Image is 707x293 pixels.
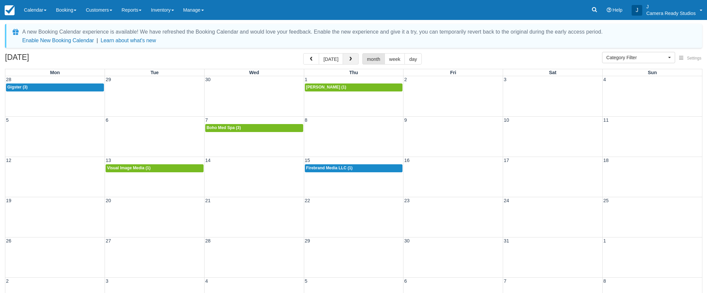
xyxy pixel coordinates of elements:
[304,278,308,284] span: 5
[205,124,303,132] a: Boho Med Spa (3)
[304,238,311,243] span: 29
[105,238,112,243] span: 27
[450,70,456,75] span: Fri
[646,3,696,10] p: J
[5,5,15,15] img: checkfront-main-nav-mini-logo.png
[603,77,607,82] span: 4
[105,278,109,284] span: 3
[22,37,94,44] button: Enable New Booking Calendar
[207,125,241,130] span: Boho Med Spa (3)
[105,117,109,123] span: 6
[101,38,156,43] a: Learn about what's new
[105,158,112,163] span: 13
[107,166,150,170] span: Visual Image Media (1)
[675,54,705,63] button: Settings
[205,77,211,82] span: 30
[503,198,510,203] span: 24
[603,278,607,284] span: 8
[607,8,611,12] i: Help
[6,83,104,91] a: Gigster (3)
[306,85,346,89] span: [PERSON_NAME] (1)
[5,238,12,243] span: 26
[7,85,28,89] span: Gigster (3)
[105,77,112,82] span: 29
[503,158,510,163] span: 17
[106,164,204,172] a: Visual Image Media (1)
[646,10,696,17] p: Camera Ready Studios
[503,278,507,284] span: 7
[648,70,657,75] span: Sun
[349,70,358,75] span: Thu
[5,278,9,284] span: 2
[613,7,623,13] span: Help
[249,70,259,75] span: Wed
[687,56,701,61] span: Settings
[606,54,666,61] span: Category Filter
[304,158,311,163] span: 15
[403,238,410,243] span: 30
[503,77,507,82] span: 3
[403,198,410,203] span: 23
[97,38,98,43] span: |
[603,158,609,163] span: 18
[304,77,308,82] span: 1
[603,238,607,243] span: 1
[306,166,353,170] span: Firebrand Media LLC (1)
[5,198,12,203] span: 19
[205,278,209,284] span: 4
[403,117,407,123] span: 9
[205,198,211,203] span: 21
[205,117,209,123] span: 7
[603,117,609,123] span: 11
[503,238,510,243] span: 31
[632,5,642,16] div: J
[305,164,403,172] a: Firebrand Media LLC (1)
[5,117,9,123] span: 5
[105,198,112,203] span: 20
[205,158,211,163] span: 14
[549,70,556,75] span: Sat
[5,53,89,66] h2: [DATE]
[602,52,675,63] button: Category Filter
[304,117,308,123] span: 8
[403,278,407,284] span: 6
[603,198,609,203] span: 25
[319,53,343,65] button: [DATE]
[403,77,407,82] span: 2
[22,28,603,36] div: A new Booking Calendar experience is available! We have refreshed the Booking Calendar and would ...
[362,53,385,65] button: month
[205,238,211,243] span: 28
[403,158,410,163] span: 16
[404,53,421,65] button: day
[150,70,159,75] span: Tue
[5,77,12,82] span: 28
[304,198,311,203] span: 22
[5,158,12,163] span: 12
[50,70,60,75] span: Mon
[503,117,510,123] span: 10
[385,53,405,65] button: week
[305,83,403,91] a: [PERSON_NAME] (1)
